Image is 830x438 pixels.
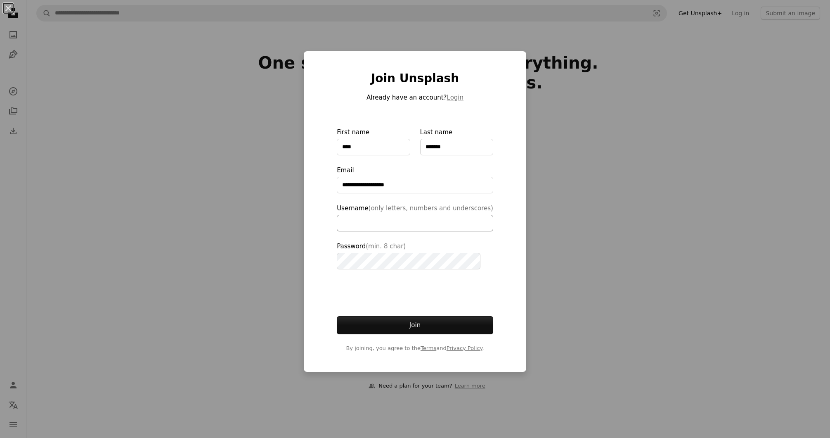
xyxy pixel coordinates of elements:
[337,241,493,269] label: Password
[420,127,493,155] label: Last name
[337,165,493,193] label: Email
[337,253,480,269] input: Password(min. 8 char)
[337,71,493,86] h1: Join Unsplash
[369,205,493,212] span: (only letters, numbers and underscores)
[447,93,463,102] button: Login
[337,127,410,155] label: First name
[337,139,410,155] input: First name
[337,93,493,102] p: Already have an account?
[337,203,493,231] label: Username
[337,344,493,352] span: By joining, you agree to the and .
[366,243,406,250] span: (min. 8 char)
[421,345,436,351] a: Terms
[337,316,493,334] button: Join
[420,139,493,155] input: Last name
[447,345,482,351] a: Privacy Policy
[337,215,493,231] input: Username(only letters, numbers and underscores)
[337,177,493,193] input: Email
